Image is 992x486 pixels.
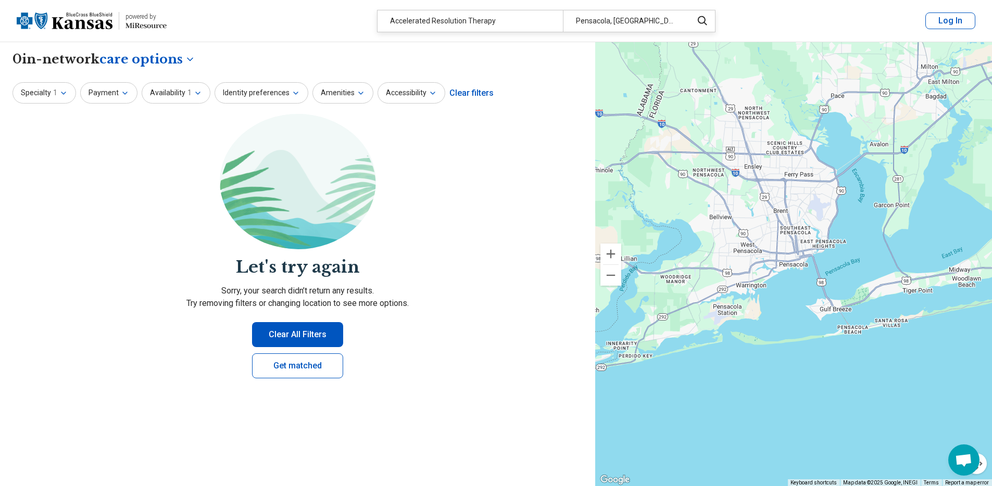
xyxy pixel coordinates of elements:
div: Accelerated Resolution Therapy [378,10,563,32]
button: Specialty1 [12,82,76,104]
h1: 0 in-network [12,50,195,68]
a: Terms (opens in new tab) [924,480,939,485]
a: Report a map error [945,480,989,485]
a: Blue Cross Blue Shield Kansaspowered by [17,8,167,33]
button: Payment [80,82,137,104]
div: Pensacola, [GEOGRAPHIC_DATA] [563,10,686,32]
img: Blue Cross Blue Shield Kansas [17,8,112,33]
button: Amenities [312,82,373,104]
button: Accessibility [378,82,445,104]
button: Identity preferences [215,82,308,104]
div: Open chat [948,444,980,476]
h2: Let's try again [12,255,583,279]
a: Get matched [252,353,343,378]
button: Availability1 [142,82,210,104]
span: 1 [53,87,57,98]
span: care options [99,50,183,68]
div: Clear filters [449,81,494,106]
span: Map data ©2025 Google, INEGI [843,480,918,485]
button: Care options [99,50,195,68]
button: Log In [925,12,975,29]
button: Zoom in [600,244,621,264]
button: Clear All Filters [252,322,343,347]
span: 1 [187,87,192,98]
div: powered by [125,12,167,21]
p: Sorry, your search didn’t return any results. Try removing filters or changing location to see mo... [12,285,583,310]
button: Zoom out [600,265,621,286]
